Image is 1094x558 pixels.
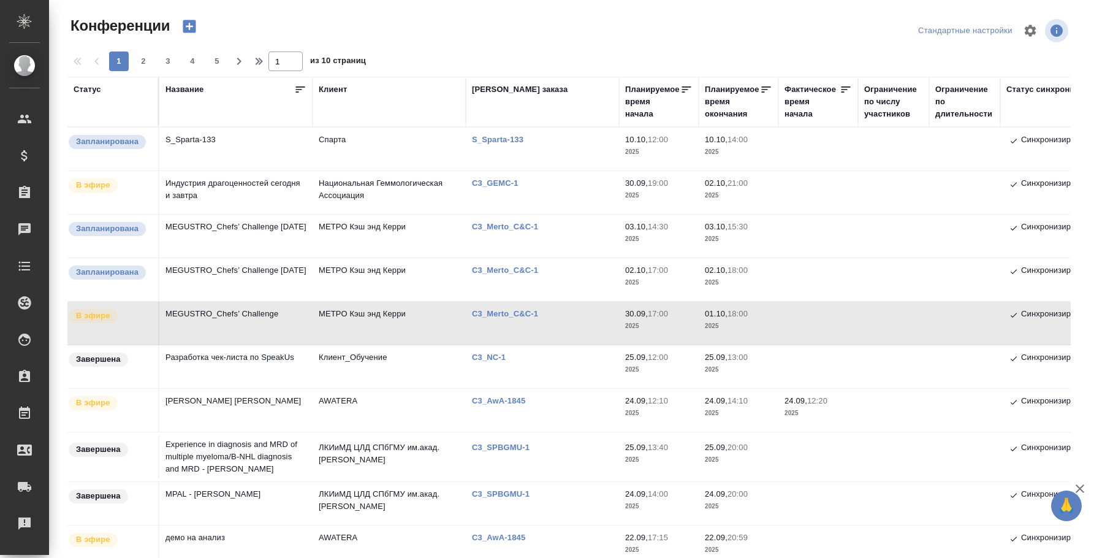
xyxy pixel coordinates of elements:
a: C3_SPBGMU-1 [472,443,539,452]
p: 13:00 [727,353,748,362]
p: 25.09, [705,353,727,362]
p: 2025 [705,146,772,158]
p: 03.10, [705,222,727,231]
p: Запланирована [76,223,139,235]
p: 2025 [705,454,772,466]
p: 03.10, [625,222,648,231]
td: Experience in diagnosis and MRD of multiple myeloma/В-NHL diagnosis and MRD - [PERSON_NAME] [159,432,313,481]
div: Планируемое время окончания [705,83,760,120]
p: 17:00 [648,266,668,275]
p: 24.09, [625,396,648,405]
td: МЕТРО Кэш энд Керри [313,302,466,345]
div: Статус [74,83,101,96]
p: 02.10, [705,266,727,275]
p: 19:00 [648,178,668,188]
p: 20:00 [727,443,748,452]
p: Синхронизировано [1021,488,1093,503]
td: MEGUSTRO_Chefs’ Challenge [DATE] [159,215,313,258]
p: 2025 [705,277,772,289]
td: MEGUSTRO_Chefs’ Challenge [159,302,313,345]
p: 2025 [625,407,693,419]
p: 12:10 [648,396,668,405]
p: 14:30 [648,222,668,231]
button: Создать [175,16,204,37]
td: Спарта [313,128,466,170]
a: C3_NC-1 [472,353,515,362]
button: 4 [183,52,202,71]
td: ЛКИиМД ЦЛД СПбГМУ им.акад. [PERSON_NAME] [313,435,466,478]
a: S_Sparta-133 [472,135,533,144]
p: Синхронизировано [1021,351,1093,366]
p: Синхронизировано [1021,134,1093,148]
p: 10.10, [705,135,727,144]
p: 24.09, [625,489,648,499]
div: Ограничение по длительности [935,83,994,120]
p: 2025 [784,407,852,419]
p: C3_AwA-1845 [472,396,534,405]
p: 22.09, [625,533,648,542]
p: 24.09, [705,396,727,405]
p: Завершена [76,490,121,502]
p: Синхронизировано [1021,177,1093,192]
p: 2025 [705,233,772,245]
td: МЕТРО Кэш энд Керри [313,215,466,258]
p: 12:20 [807,396,827,405]
p: 2025 [625,189,693,202]
td: МЕТРО Кэш энд Керри [313,258,466,301]
p: Синхронизировано [1021,308,1093,323]
button: 3 [158,52,178,71]
p: 2025 [705,364,772,376]
p: 15:30 [727,222,748,231]
p: 2025 [625,500,693,513]
p: 2025 [625,146,693,158]
p: 21:00 [727,178,748,188]
button: 5 [207,52,227,71]
p: 24.09, [705,489,727,499]
div: Фактическое время начала [784,83,840,120]
div: Планируемое время начала [625,83,680,120]
span: из 10 страниц [310,53,366,71]
span: Конференции [67,16,170,36]
p: 2025 [625,277,693,289]
p: 2025 [625,364,693,376]
p: 02.10, [705,178,727,188]
div: [PERSON_NAME] заказа [472,83,568,96]
span: 4 [183,55,202,67]
button: 🙏 [1051,491,1082,521]
span: 5 [207,55,227,67]
p: Синхронизировано [1021,395,1093,410]
a: C3_SPBGMU-1 [472,489,539,499]
p: 17:00 [648,309,668,318]
div: split button [915,21,1016,40]
p: Запланирована [76,266,139,278]
p: 10.10, [625,135,648,144]
p: 14:10 [727,396,748,405]
p: C3_GEMC-1 [472,178,528,188]
td: AWATERA [313,389,466,432]
p: 2025 [705,189,772,202]
p: Завершена [76,443,121,456]
p: Завершена [76,353,121,365]
p: Синхронизировано [1021,221,1093,235]
p: 22.09, [705,533,727,542]
p: 14:00 [727,135,748,144]
p: 25.09, [625,353,648,362]
p: 20:59 [727,533,748,542]
a: C3_Merto_C&C-1 [472,309,547,318]
p: C3_Merto_C&C-1 [472,266,547,275]
p: В эфире [76,310,110,322]
span: 🙏 [1056,493,1077,519]
p: 2025 [705,500,772,513]
div: Название [165,83,203,96]
p: 12:00 [648,353,668,362]
p: Синхронизировано [1021,441,1093,456]
p: 30.09, [625,309,648,318]
p: 24.09, [784,396,807,405]
td: ЛКИиМД ЦЛД СПбГМУ им.акад. [PERSON_NAME] [313,482,466,525]
p: 2025 [625,454,693,466]
p: 25.09, [705,443,727,452]
p: 02.10, [625,266,648,275]
td: MEGUSTRO_Chefs’ Challenge [DATE] [159,258,313,301]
